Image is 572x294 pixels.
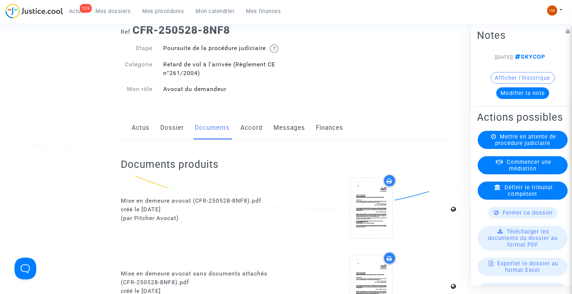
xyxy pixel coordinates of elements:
span: Mettre en attente de procédure judiciaire [495,133,556,146]
h2: Actions possibles [477,111,569,124]
span: Fermer ce dossier [503,210,554,216]
a: Accord [240,116,263,140]
div: Mise en demeure avocat (CFR-250528-8NF8).pdf [121,196,281,205]
span: Mes finances [246,8,281,15]
span: Mon calendrier [196,8,235,15]
b: CFR-250528-8NF8 [132,24,230,36]
div: Catégorie [115,60,158,78]
span: Définir le tribunal compétent [505,184,553,197]
img: ded1cc776adf1572996fd1eb160d6406 [547,5,557,16]
div: Avocat du demandeur [158,85,286,94]
div: Poursuite de la procédure judiciaire [158,44,286,53]
img: help.svg [270,44,279,53]
span: Mes procédures [143,8,184,15]
a: Finances [316,116,343,140]
a: Documents [195,116,230,140]
iframe: Help Scout Beacon - Open [15,258,36,279]
span: Actus [69,8,84,15]
span: Télécharger les documents du dossier au format PDF [488,228,558,248]
div: Retard de vol à l'arrivée (Règlement CE n°261/2004) [158,60,286,78]
img: jc-logo.svg [5,4,63,18]
div: 129 [80,4,92,13]
button: Modifier la note [497,87,550,99]
div: Mon rôle [115,85,158,94]
span: SKYCOP [513,53,546,60]
a: Dossier [160,116,184,140]
span: Exporter le dossier au format Excel [498,260,559,273]
a: Actus [132,116,149,140]
span: Commencer une médiation [507,159,552,172]
span: Mes dossiers [96,8,131,15]
div: créé le [DATE] [121,205,281,214]
h2: Documents produits [121,158,451,171]
span: [[DATE]] [495,54,513,60]
button: Afficher l'historique [491,72,555,84]
div: (par Pitcher Avocat) [121,214,281,223]
span: Ref. [121,28,132,35]
h2: Notes [477,29,569,42]
div: Mise en demeure avocat sans documents attachés (CFR-250528-8NF8).pdf [121,269,281,287]
a: Messages [273,116,305,140]
div: Etape [115,44,158,53]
